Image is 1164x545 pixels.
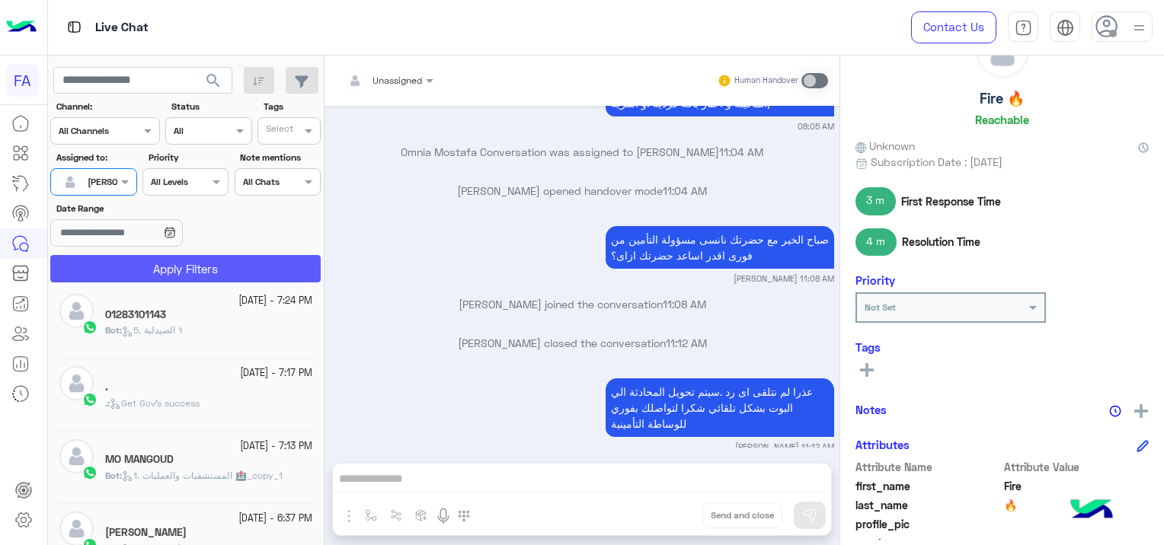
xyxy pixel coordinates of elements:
[855,478,1001,494] span: first_name
[902,234,980,250] span: Resolution Time
[855,228,897,256] span: 4 m
[855,340,1149,354] h6: Tags
[240,151,318,164] label: Note mentions
[606,378,834,437] p: 17/9/2025, 11:12 AM
[122,470,283,481] span: 1. المستشفيات والعمليات 🏥_copy_1
[105,470,122,481] b: :
[6,11,37,43] img: Logo
[105,324,122,336] b: :
[59,366,94,400] img: defaultAdmin.png
[855,403,887,416] h6: Notes
[331,335,834,351] p: [PERSON_NAME] closed the conversation
[50,255,321,282] button: Apply Filters
[82,392,98,407] img: WhatsApp
[59,294,94,328] img: defaultAdmin.png
[855,459,1001,475] span: Attribute Name
[734,75,798,87] small: Human Handover
[105,397,107,409] span: .
[606,226,834,269] p: 17/9/2025, 11:08 AM
[105,470,120,481] span: Bot
[734,272,834,285] small: [PERSON_NAME] 11:08 AM
[1004,478,1150,494] span: Fire
[56,151,135,164] label: Assigned to:
[122,324,184,336] span: 5. الصيدلية ⚕
[798,120,834,132] small: 08:05 AM
[980,90,1025,107] h5: Fire 🔥
[59,439,94,473] img: defaultAdmin.png
[855,273,895,287] h6: Priority
[1015,19,1032,37] img: tab
[56,100,158,113] label: Channel:
[95,18,149,38] p: Live Chat
[82,465,98,480] img: WhatsApp
[855,187,896,215] span: 3 m
[105,381,108,394] h5: .
[735,441,834,453] small: [PERSON_NAME] 11:12 AM
[105,526,187,539] h5: Mano Ashraf
[331,296,834,312] p: [PERSON_NAME] joined the conversation
[149,151,227,164] label: Priority
[264,100,319,113] label: Tags
[56,202,227,215] label: Date Range
[105,397,110,409] b: :
[65,18,84,37] img: tab
[901,193,1001,209] span: First Response Time
[238,294,312,308] small: [DATE] - 7:24 PM
[59,171,81,193] img: defaultAdmin.png
[855,497,1001,513] span: last_name
[1004,497,1150,513] span: 🔥
[105,308,166,321] h5: 01283101143
[911,11,996,43] a: Contact Us
[1109,405,1121,417] img: notes
[1008,11,1038,43] a: tab
[1134,404,1148,418] img: add
[855,438,910,451] h6: Attributes
[105,324,120,336] span: Bot
[195,67,232,100] button: search
[663,298,706,311] span: 11:08 AM
[240,439,312,454] small: [DATE] - 7:13 PM
[331,183,834,199] p: [PERSON_NAME] opened handover mode
[719,145,763,158] span: 11:04 AM
[264,122,293,139] div: Select
[1065,484,1118,537] img: hulul-logo.png
[204,72,222,90] span: search
[82,320,98,335] img: WhatsApp
[871,154,1003,170] span: Subscription Date : [DATE]
[373,75,422,86] span: Unassigned
[663,184,707,197] span: 11:04 AM
[6,64,39,97] div: FA
[105,453,174,466] h5: MO MANGOUD
[240,366,312,381] small: [DATE] - 7:17 PM
[855,138,915,154] span: Unknown
[1004,459,1150,475] span: Attribute Value
[171,100,250,113] label: Status
[238,512,312,526] small: [DATE] - 6:37 PM
[1057,19,1074,37] img: tab
[666,336,707,349] span: 11:12 AM
[110,397,200,409] span: Get Gov's success
[702,502,782,528] button: Send and close
[1130,18,1149,37] img: profile
[331,144,834,160] p: Omnia Mostafa Conversation was assigned to [PERSON_NAME]
[975,113,1029,126] h6: Reachable
[855,516,1001,532] span: profile_pic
